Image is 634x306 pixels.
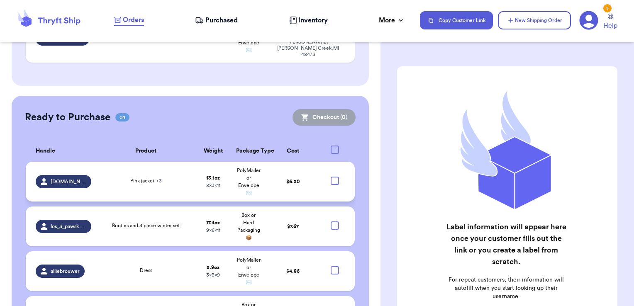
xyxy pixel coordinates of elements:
a: Orders [114,15,144,26]
span: los_3_pawsketeers [51,223,87,230]
h2: Ready to Purchase [25,111,110,124]
strong: 5.9 oz [207,265,219,270]
th: Weight [195,141,231,162]
span: Inventory [298,15,328,25]
span: alliebrouwer [51,268,80,274]
strong: 17.4 oz [206,220,220,225]
span: 9 x 6 x 11 [206,228,220,233]
span: $ 6.30 [286,179,300,184]
span: + 3 [156,178,162,183]
span: PolyMailer or Envelope ✉️ [237,257,261,285]
a: 5 [579,11,598,30]
div: 5 [603,4,612,12]
a: Help [603,14,617,31]
span: Purchased [205,15,238,25]
strong: 13.1 oz [206,175,220,180]
th: Product [96,141,195,162]
h2: Label information will appear here once your customer fills out the link or you create a label fr... [445,221,568,267]
div: More [379,15,405,25]
button: New Shipping Order [498,11,571,29]
th: Cost [266,141,319,162]
span: $ 7.67 [287,224,299,229]
span: Pink jacket [130,178,162,183]
span: 8 x 3 x 11 [206,183,220,188]
span: Box or Hard Packaging 📦 [237,213,260,240]
span: Help [603,21,617,31]
span: Orders [123,15,144,25]
button: Copy Customer Link [420,11,493,29]
p: For repeat customers, their information will autofill when you start looking up their username. [445,276,568,301]
span: Dress [140,268,152,273]
span: 3 x 3 x 9 [206,272,220,277]
span: Handle [36,147,55,155]
span: Booties and 3 piece winter set [112,223,180,228]
span: 04 [115,113,129,121]
button: Checkout (0) [293,109,356,126]
a: Inventory [289,15,328,25]
a: Purchased [195,15,238,25]
span: $ 4.86 [286,269,300,274]
th: Package Type [231,141,266,162]
span: PolyMailer or Envelope ✉️ [237,168,261,195]
div: [STREET_ADDRESS][PERSON_NAME] [PERSON_NAME] Creek , MI 48473 [271,33,345,58]
span: [DOMAIN_NAME][PERSON_NAME] [51,178,87,185]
